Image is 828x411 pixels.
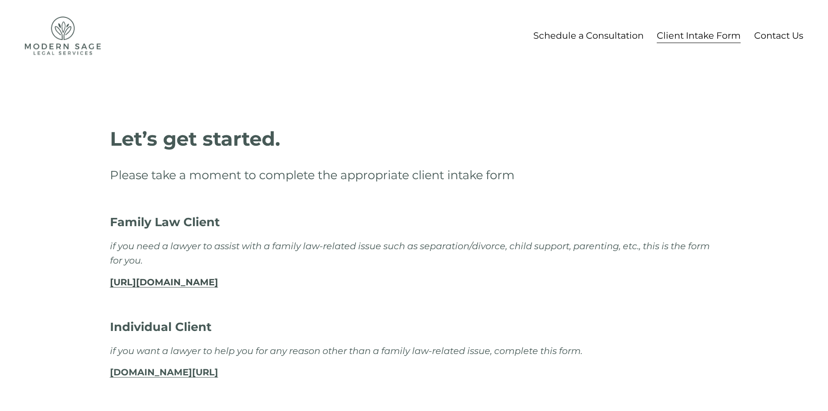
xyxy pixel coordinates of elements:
span: Please take a moment to complete the appropriate client intake form [110,168,515,182]
strong: Let’s get started. [110,127,280,150]
a: [DOMAIN_NAME][URL] [110,367,218,378]
a: Contact Us [754,27,803,43]
strong: Individual Client [110,320,212,334]
em: if you need a lawyer to assist with a family law-related issue such as separation/divorce, child ... [110,241,712,266]
em: if you want a lawyer to help you for any reason other than a family law-related issue, complete t... [110,345,582,356]
strong: Family Law Client [110,215,220,229]
a: [URL][DOMAIN_NAME] [110,277,218,287]
img: Modern Sage Legal Services [25,17,101,55]
a: Client Intake Form [657,27,741,43]
a: Schedule a Consultation [533,27,644,43]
